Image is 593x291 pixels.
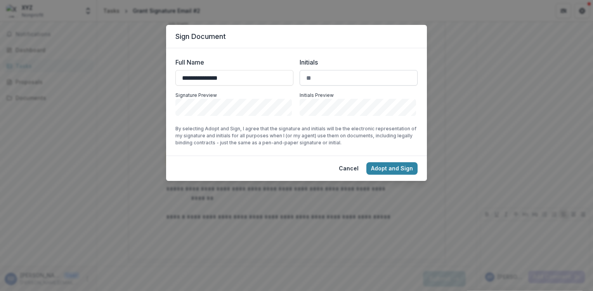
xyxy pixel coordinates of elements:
p: Initials Preview [300,92,418,99]
p: By selecting Adopt and Sign, I agree that the signature and initials will be the electronic repre... [175,125,418,146]
p: Signature Preview [175,92,293,99]
header: Sign Document [166,25,427,48]
button: Cancel [334,162,363,175]
button: Adopt and Sign [366,162,418,175]
label: Full Name [175,58,289,67]
label: Initials [300,58,413,67]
